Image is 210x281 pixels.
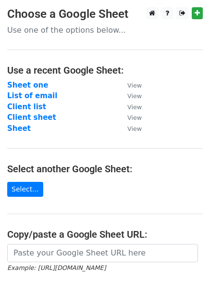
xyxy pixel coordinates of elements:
[118,91,142,100] a: View
[7,102,46,111] a: Client list
[7,182,43,197] a: Select...
[7,81,48,89] a: Sheet one
[118,113,142,122] a: View
[118,124,142,133] a: View
[127,103,142,111] small: View
[7,244,198,262] input: Paste your Google Sheet URL here
[7,7,203,21] h3: Choose a Google Sheet
[127,92,142,100] small: View
[127,114,142,121] small: View
[7,229,203,240] h4: Copy/paste a Google Sheet URL:
[7,124,31,133] a: Sheet
[118,102,142,111] a: View
[127,82,142,89] small: View
[7,64,203,76] h4: Use a recent Google Sheet:
[127,125,142,132] small: View
[7,113,56,122] a: Client sheet
[7,91,57,100] a: List of email
[7,25,203,35] p: Use one of the options below...
[7,264,106,271] small: Example: [URL][DOMAIN_NAME]
[7,163,203,175] h4: Select another Google Sheet:
[118,81,142,89] a: View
